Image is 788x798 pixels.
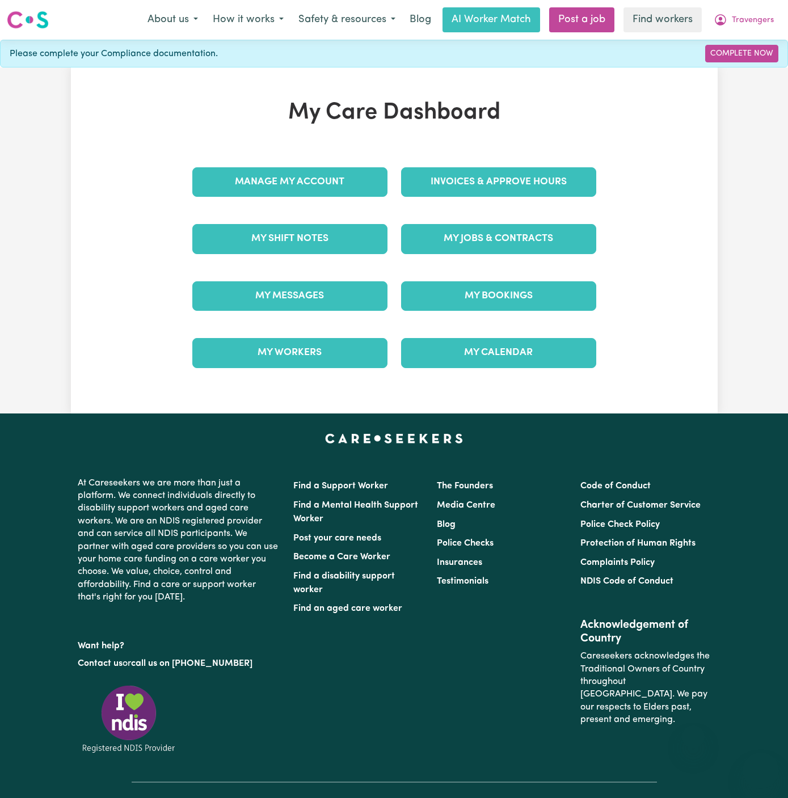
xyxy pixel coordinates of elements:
a: My Bookings [401,281,596,311]
a: Blog [437,520,456,529]
h2: Acknowledgement of Country [580,618,710,645]
a: Insurances [437,558,482,567]
a: NDIS Code of Conduct [580,577,673,586]
a: Careseekers home page [325,434,463,443]
iframe: Button to launch messaging window [743,753,779,789]
button: How it works [205,8,291,32]
a: My Messages [192,281,387,311]
a: Police Check Policy [580,520,660,529]
a: Post a job [549,7,614,32]
a: call us on [PHONE_NUMBER] [131,659,252,668]
h1: My Care Dashboard [186,99,603,126]
a: Blog [403,7,438,32]
a: Complaints Policy [580,558,655,567]
a: Find a Mental Health Support Worker [293,501,418,523]
a: My Workers [192,338,387,368]
a: Testimonials [437,577,488,586]
button: Safety & resources [291,8,403,32]
p: Careseekers acknowledges the Traditional Owners of Country throughout [GEOGRAPHIC_DATA]. We pay o... [580,645,710,731]
a: AI Worker Match [443,7,540,32]
a: Post your care needs [293,534,381,543]
iframe: Close message [682,725,705,748]
a: Media Centre [437,501,495,510]
a: Manage My Account [192,167,387,197]
button: My Account [706,8,781,32]
a: Charter of Customer Service [580,501,701,510]
img: Registered NDIS provider [78,683,180,754]
p: At Careseekers we are more than just a platform. We connect individuals directly to disability su... [78,472,280,609]
a: My Calendar [401,338,596,368]
p: Want help? [78,635,280,652]
img: Careseekers logo [7,10,49,30]
a: Invoices & Approve Hours [401,167,596,197]
a: Contact us [78,659,123,668]
a: Code of Conduct [580,482,651,491]
a: Find a Support Worker [293,482,388,491]
a: My Jobs & Contracts [401,224,596,254]
a: Find an aged care worker [293,604,402,613]
span: Please complete your Compliance documentation. [10,47,218,61]
a: Complete Now [705,45,778,62]
a: Police Checks [437,539,494,548]
a: Find a disability support worker [293,572,395,594]
a: Careseekers logo [7,7,49,33]
a: Become a Care Worker [293,552,390,561]
a: My Shift Notes [192,224,387,254]
a: Find workers [623,7,702,32]
span: Travengers [732,14,774,27]
button: About us [140,8,205,32]
a: Protection of Human Rights [580,539,696,548]
a: The Founders [437,482,493,491]
p: or [78,653,280,674]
